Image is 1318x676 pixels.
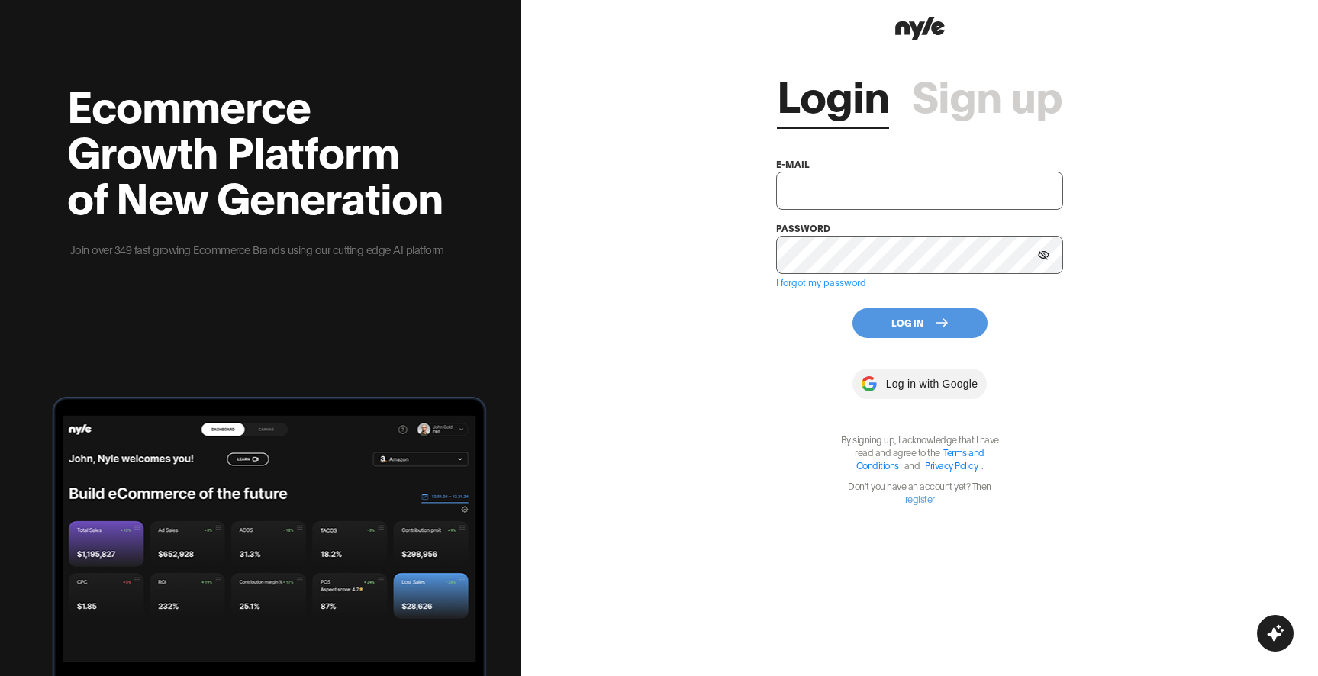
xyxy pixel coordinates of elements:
[856,446,984,471] a: Terms and Conditions
[832,433,1007,472] p: By signing up, I acknowledge that I have read and agree to the .
[776,222,830,233] label: password
[925,459,978,471] a: Privacy Policy
[777,71,889,117] a: Login
[901,459,924,471] span: and
[852,369,987,399] button: Log in with Google
[67,241,446,258] p: Join over 349 fast growing Ecommerce Brands using our cutting edge AI platform
[905,493,935,504] a: register
[776,276,866,288] a: I forgot my password
[912,71,1062,117] a: Sign up
[67,81,446,218] h2: Ecommerce Growth Platform of New Generation
[832,479,1007,505] p: Don't you have an account yet? Then
[852,308,988,338] button: Log In
[776,158,810,169] label: e-mail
